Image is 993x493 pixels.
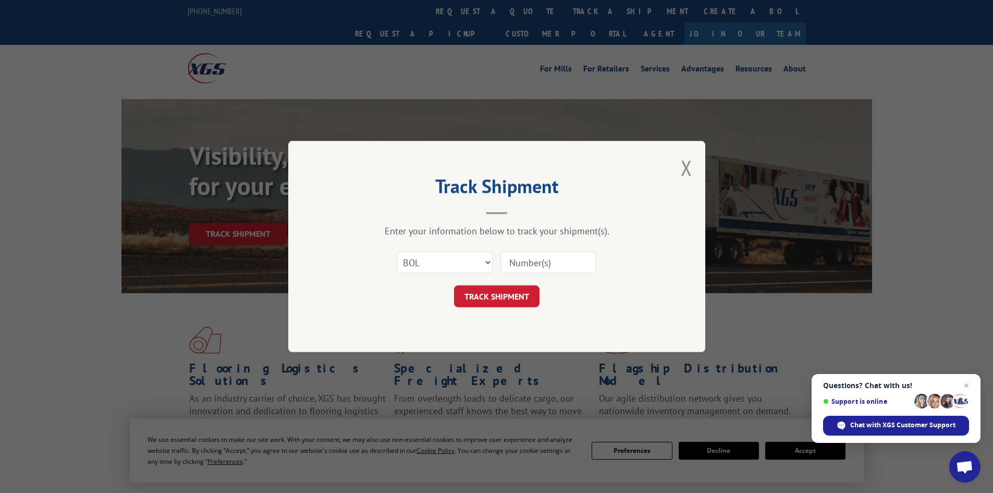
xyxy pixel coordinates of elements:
[500,251,596,273] input: Number(s)
[823,416,969,436] div: Chat with XGS Customer Support
[960,379,973,392] span: Close chat
[850,420,955,430] span: Chat with XGS Customer Support
[823,398,911,405] span: Support is online
[681,154,692,182] button: Close modal
[340,225,653,237] div: Enter your information below to track your shipment(s).
[340,179,653,199] h2: Track Shipment
[823,381,969,390] span: Questions? Chat with us!
[949,451,980,483] div: Open chat
[454,285,540,307] button: TRACK SHIPMENT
